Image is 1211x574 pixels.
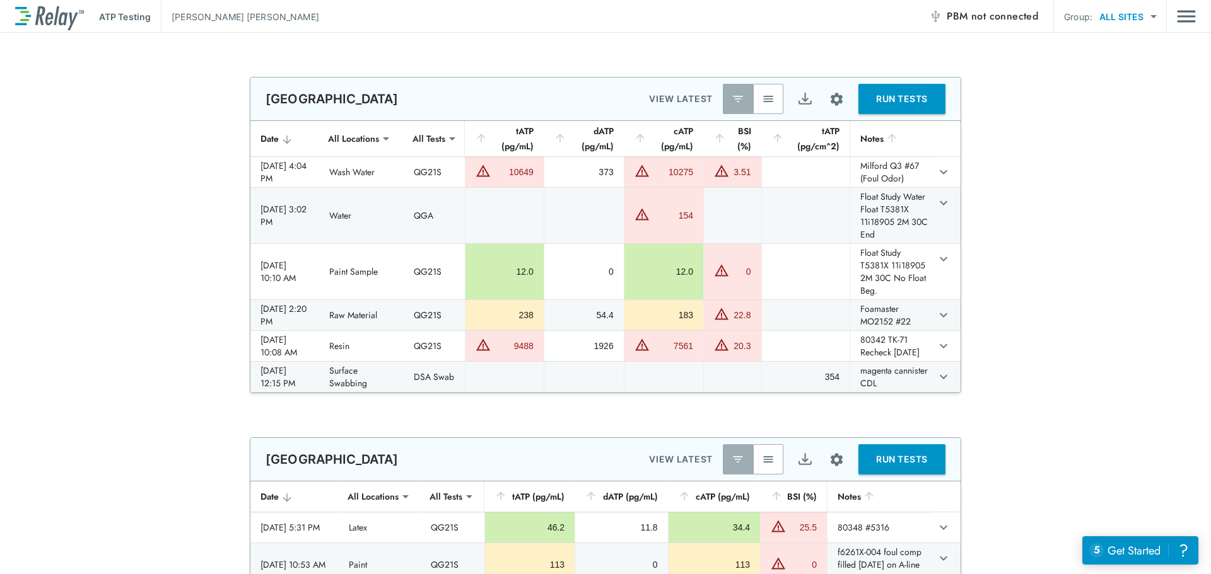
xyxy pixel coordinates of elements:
td: 80348 #5316 [827,512,932,542]
img: Warning [771,556,786,571]
div: 25.5 [789,521,817,534]
iframe: Resource center [1082,536,1198,565]
div: BSI (%) [713,123,751,154]
button: expand row [933,304,954,326]
th: Date [250,481,339,512]
table: sticky table [250,121,961,393]
button: PBM not connected [924,4,1043,29]
td: QG21S [404,300,465,330]
td: QG21S [421,512,484,542]
img: Warning [476,163,491,178]
img: LuminUltra Relay [15,3,84,30]
img: Warning [714,163,729,178]
div: 183 [635,309,693,321]
button: RUN TESTS [858,84,945,114]
p: [GEOGRAPHIC_DATA] [266,452,399,467]
p: VIEW LATEST [649,91,713,106]
div: 12.0 [476,265,534,278]
div: 3.51 [732,166,751,178]
div: 113 [679,558,750,571]
div: 46.2 [495,521,565,534]
div: 11.8 [585,521,658,534]
button: expand row [933,192,954,214]
button: expand row [933,248,954,270]
div: tATP (pg/cm^2) [771,123,840,154]
td: Resin [319,331,404,361]
div: 7561 [653,340,693,352]
div: 9488 [494,340,534,352]
img: Warning [714,306,729,321]
div: 10649 [494,166,534,178]
span: not connected [971,9,1038,23]
td: Float Study Water Float T5381X 11i18905 2M 30C End [850,188,933,243]
button: RUN TESTS [858,444,945,474]
button: expand row [933,517,954,538]
span: PBM [947,8,1038,25]
td: Latex [339,512,421,542]
button: Export [790,84,820,114]
div: dATP (pg/mL) [554,123,614,154]
th: Date [250,121,319,157]
div: 0 [554,265,614,278]
div: cATP (pg/mL) [678,489,750,504]
div: Notes [860,131,923,146]
div: 0 [732,265,751,278]
div: 113 [495,558,565,571]
td: 80342 TK-71 Recheck [DATE] [850,331,933,361]
img: View All [762,453,775,466]
div: All Locations [339,484,407,509]
img: Export Icon [797,91,813,107]
div: All Locations [319,126,388,151]
div: [DATE] 10:53 AM [260,558,329,571]
img: Warning [714,263,729,278]
td: QGA [404,188,465,243]
td: Raw Material [319,300,404,330]
div: 354 [772,370,840,383]
img: View All [762,93,775,105]
div: 238 [476,309,534,321]
td: Foamaster MO2152 #22 [850,300,933,330]
div: [DATE] 10:10 AM [260,259,309,284]
img: Warning [635,337,650,352]
button: Site setup [820,83,853,116]
img: Latest [732,453,744,466]
button: expand row [933,335,954,357]
img: Warning [771,519,786,534]
div: BSI (%) [770,489,817,504]
div: 1926 [554,340,614,352]
div: [DATE] 4:04 PM [260,159,309,185]
img: Drawer Icon [1177,4,1196,28]
div: Notes [838,489,921,504]
div: All Tests [404,126,454,151]
td: QG21S [404,244,465,299]
td: Paint Sample [319,244,404,299]
p: Group: [1064,10,1092,23]
td: Milford Q3 #67 (Foul Odor) [850,157,933,187]
div: cATP (pg/mL) [634,123,693,154]
img: Warning [635,163,650,178]
button: expand row [933,161,954,183]
img: Export Icon [797,452,813,468]
div: All Tests [421,484,471,509]
div: [DATE] 10:08 AM [260,333,309,359]
img: Warning [714,337,729,352]
img: Settings Icon [829,452,845,468]
td: Wash Water [319,157,404,187]
div: [DATE] 12:15 PM [260,364,309,389]
p: [PERSON_NAME] [PERSON_NAME] [172,10,319,23]
div: 373 [554,166,614,178]
div: 0 [585,558,658,571]
td: DSA Swab [404,362,465,392]
div: [DATE] 5:31 PM [260,521,329,534]
div: dATP (pg/mL) [585,489,658,504]
div: [DATE] 3:02 PM [260,203,309,228]
div: 154 [653,209,693,222]
div: 22.8 [732,309,751,321]
button: expand row [933,366,954,387]
div: 0 [789,558,817,571]
td: QG21S [404,157,465,187]
img: Settings Icon [829,91,845,107]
